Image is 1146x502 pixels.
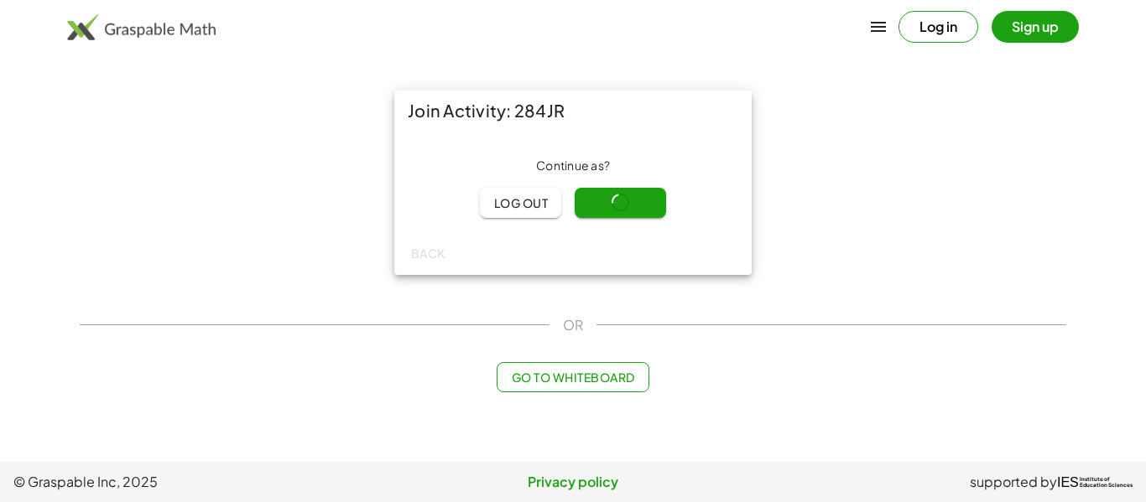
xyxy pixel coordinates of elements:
a: Privacy policy [387,472,760,492]
div: Continue as ? [408,158,738,174]
span: IES [1057,474,1079,490]
span: supported by [970,472,1057,492]
button: Go to Whiteboard [497,362,649,392]
button: Sign up [992,11,1079,43]
button: Log out [480,188,561,218]
span: Institute of Education Sciences [1080,477,1133,489]
span: Log out [493,195,548,210]
span: Go to Whiteboard [511,370,634,385]
button: Log in [899,11,978,43]
span: © Graspable Inc, 2025 [13,472,387,492]
a: IESInstitute ofEducation Sciences [1057,472,1133,492]
span: OR [563,315,583,335]
div: Join Activity: 284JR [394,91,752,131]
